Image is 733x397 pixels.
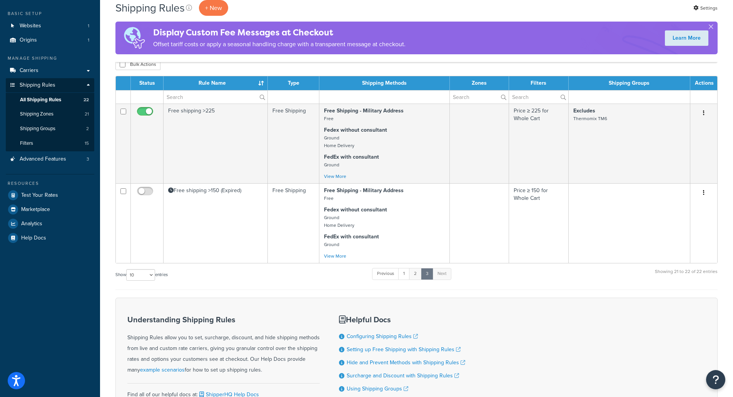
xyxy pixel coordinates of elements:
[324,253,346,260] a: View More
[6,122,94,136] a: Shipping Groups 2
[6,152,94,166] a: Advanced Features 3
[153,39,406,50] p: Offset tariff costs or apply a seasonal handling charge with a transparent message at checkout.
[509,76,569,90] th: Filters
[324,126,387,134] strong: Fedex without consultant
[83,97,89,103] span: 22
[324,153,379,161] strong: FedEx with consultant
[268,104,319,183] td: Free Shipping
[140,366,185,374] a: example scenarios
[509,183,569,263] td: Price ≥ 150 for Whole Cart
[6,203,94,216] a: Marketplace
[21,221,42,227] span: Analytics
[6,180,94,187] div: Resources
[20,23,41,29] span: Websites
[347,345,461,353] a: Setting up Free Shipping with Shipping Rules
[164,76,268,90] th: Rule Name : activate to sort column ascending
[324,206,387,214] strong: Fedex without consultant
[339,315,465,324] h3: Helpful Docs
[20,156,66,162] span: Advanced Features
[20,97,61,103] span: All Shipping Rules
[6,93,94,107] a: All Shipping Rules 22
[347,358,465,367] a: Hide and Prevent Methods with Shipping Rules
[6,55,94,62] div: Manage Shipping
[324,161,339,168] small: Ground
[573,107,595,115] strong: Excludes
[573,115,607,122] small: Thermomix TM6
[127,315,320,375] div: Shipping Rules allow you to set, surcharge, discount, and hide shipping methods from live and cus...
[21,192,58,199] span: Test Your Rates
[6,188,94,202] a: Test Your Rates
[6,231,94,245] a: Help Docs
[690,76,717,90] th: Actions
[450,76,509,90] th: Zones
[450,90,509,104] input: Search
[706,370,725,389] button: Open Resource Center
[509,104,569,183] td: Price ≥ 225 for Whole Cart
[6,19,94,33] li: Websites
[347,332,418,340] a: Configuring Shipping Rules
[324,173,346,180] a: View More
[87,156,89,162] span: 3
[324,214,354,229] small: Ground Home Delivery
[115,59,160,70] button: Bulk Actions
[126,269,155,281] select: Showentries
[115,0,185,15] h1: Shipping Rules
[6,10,94,17] div: Basic Setup
[115,22,153,54] img: duties-banner-06bc72dcb5fe05cb3f9472aba00be2ae8eb53ab6f0d8bb03d382ba314ac3c341.png
[324,241,339,248] small: Ground
[6,64,94,78] a: Carriers
[6,136,94,151] a: Filters 15
[153,26,406,39] h4: Display Custom Fee Messages at Checkout
[324,107,404,115] strong: Free Shipping - Military Address
[131,76,164,90] th: Status
[347,385,408,393] a: Using Shipping Groups
[372,268,399,280] a: Previous
[20,111,53,117] span: Shipping Zones
[6,122,94,136] li: Shipping Groups
[164,90,267,104] input: Search
[324,195,334,202] small: Free
[324,134,354,149] small: Ground Home Delivery
[409,268,422,280] a: 2
[20,140,33,147] span: Filters
[164,104,268,183] td: Free shipping >225
[6,152,94,166] li: Advanced Features
[115,269,168,281] label: Show entries
[6,93,94,107] li: All Shipping Rules
[127,315,320,324] h3: Understanding Shipping Rules
[6,78,94,92] a: Shipping Rules
[6,33,94,47] li: Origins
[324,233,379,241] strong: FedEx with consultant
[665,30,708,46] a: Learn More
[432,268,451,280] a: Next
[324,115,334,122] small: Free
[86,126,89,132] span: 2
[398,268,410,280] a: 1
[20,82,55,89] span: Shipping Rules
[20,37,37,44] span: Origins
[319,76,450,90] th: Shipping Methods
[21,235,46,241] span: Help Docs
[88,23,89,29] span: 1
[20,126,55,132] span: Shipping Groups
[6,217,94,231] a: Analytics
[85,111,89,117] span: 21
[6,107,94,121] a: Shipping Zones 21
[693,3,718,13] a: Settings
[6,78,94,151] li: Shipping Rules
[655,267,718,284] div: Showing 21 to 22 of 22 entries
[421,268,433,280] a: 3
[164,183,268,263] td: Free shipping >150 (Expired)
[88,37,89,44] span: 1
[268,183,319,263] td: Free Shipping
[20,67,38,74] span: Carriers
[569,76,690,90] th: Shipping Groups
[324,186,404,194] strong: Free Shipping - Military Address
[6,33,94,47] a: Origins 1
[6,19,94,33] a: Websites 1
[6,107,94,121] li: Shipping Zones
